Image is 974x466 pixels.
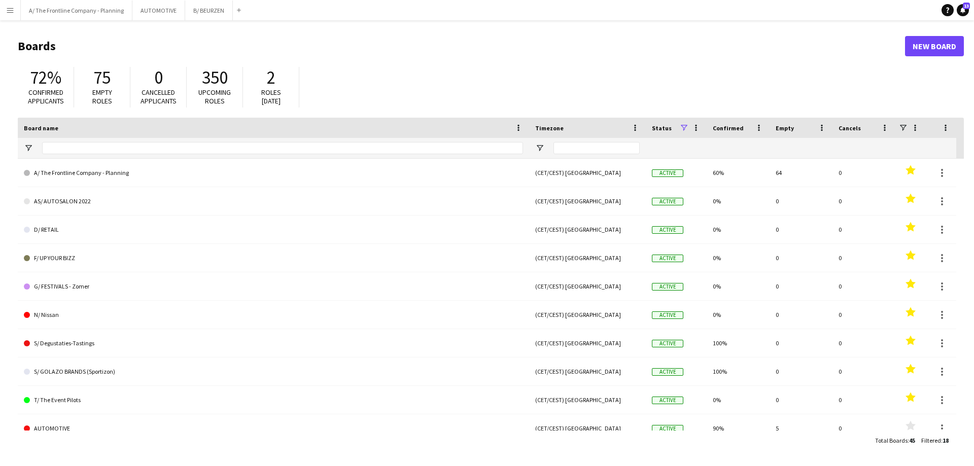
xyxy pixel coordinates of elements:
[707,159,770,187] div: 60%
[770,414,832,442] div: 5
[707,301,770,329] div: 0%
[875,437,908,444] span: Total Boards
[707,357,770,385] div: 100%
[24,159,523,187] a: A/ The Frontline Company - Planning
[202,66,228,89] span: 350
[652,311,683,319] span: Active
[707,272,770,300] div: 0%
[832,301,895,329] div: 0
[141,88,177,105] span: Cancelled applicants
[652,226,683,234] span: Active
[24,329,523,357] a: S/ Degustaties-Tastings
[832,329,895,357] div: 0
[921,431,949,450] div: :
[652,255,683,262] span: Active
[154,66,163,89] span: 0
[24,144,33,153] button: Open Filter Menu
[832,216,895,243] div: 0
[707,329,770,357] div: 100%
[267,66,275,89] span: 2
[185,1,233,20] button: B/ BEURZEN
[198,88,231,105] span: Upcoming roles
[42,142,523,154] input: Board name Filter Input
[707,414,770,442] div: 90%
[24,216,523,244] a: D/ RETAIL
[529,244,646,272] div: (CET/CEST) [GEOGRAPHIC_DATA]
[770,159,832,187] div: 64
[652,283,683,291] span: Active
[770,357,832,385] div: 0
[707,386,770,414] div: 0%
[24,244,523,272] a: F/ UP YOUR BIZZ
[652,397,683,404] span: Active
[24,386,523,414] a: T/ The Event Pilots
[707,244,770,272] div: 0%
[529,357,646,385] div: (CET/CEST) [GEOGRAPHIC_DATA]
[652,124,672,132] span: Status
[535,144,544,153] button: Open Filter Menu
[909,437,915,444] span: 45
[707,187,770,215] div: 0%
[24,414,523,443] a: AUTOMOTIVE
[93,66,111,89] span: 75
[261,88,281,105] span: Roles [DATE]
[707,216,770,243] div: 0%
[24,301,523,329] a: N/ Nissan
[832,159,895,187] div: 0
[832,357,895,385] div: 0
[529,414,646,442] div: (CET/CEST) [GEOGRAPHIC_DATA]
[875,431,915,450] div: :
[652,368,683,376] span: Active
[529,301,646,329] div: (CET/CEST) [GEOGRAPHIC_DATA]
[28,88,64,105] span: Confirmed applicants
[535,124,564,132] span: Timezone
[652,340,683,347] span: Active
[30,66,61,89] span: 72%
[21,1,132,20] button: A/ The Frontline Company - Planning
[770,187,832,215] div: 0
[832,187,895,215] div: 0
[529,216,646,243] div: (CET/CEST) [GEOGRAPHIC_DATA]
[770,244,832,272] div: 0
[832,386,895,414] div: 0
[24,357,523,386] a: S/ GOLAZO BRANDS (Sportizon)
[770,216,832,243] div: 0
[529,187,646,215] div: (CET/CEST) [GEOGRAPHIC_DATA]
[24,187,523,216] a: AS/ AUTOSALON 2022
[770,386,832,414] div: 0
[553,142,640,154] input: Timezone Filter Input
[770,329,832,357] div: 0
[652,198,683,205] span: Active
[832,414,895,442] div: 0
[943,437,949,444] span: 18
[24,272,523,301] a: G/ FESTIVALS - Zomer
[713,124,744,132] span: Confirmed
[18,39,905,54] h1: Boards
[832,272,895,300] div: 0
[529,386,646,414] div: (CET/CEST) [GEOGRAPHIC_DATA]
[652,425,683,433] span: Active
[529,159,646,187] div: (CET/CEST) [GEOGRAPHIC_DATA]
[92,88,112,105] span: Empty roles
[24,124,58,132] span: Board name
[652,169,683,177] span: Active
[132,1,185,20] button: AUTOMOTIVE
[770,301,832,329] div: 0
[921,437,941,444] span: Filtered
[529,272,646,300] div: (CET/CEST) [GEOGRAPHIC_DATA]
[839,124,861,132] span: Cancels
[905,36,964,56] a: New Board
[957,4,969,16] a: 13
[770,272,832,300] div: 0
[963,3,970,9] span: 13
[832,244,895,272] div: 0
[529,329,646,357] div: (CET/CEST) [GEOGRAPHIC_DATA]
[776,124,794,132] span: Empty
